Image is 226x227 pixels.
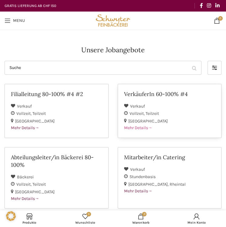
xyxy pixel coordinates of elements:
span: Verkauf [130,167,145,172]
span: Mehr Details [124,188,152,194]
a: 0 Wunschliste [57,212,113,225]
a: 0 [211,15,223,27]
h2: Filialleitung 80-100% #4 #2 [11,90,102,98]
span: Produkte [5,221,54,225]
a: Linkedin social link [213,1,221,10]
span: Wunschliste [60,221,110,225]
span: Verkauf [130,104,145,109]
span: 0 [218,16,223,21]
span: Menu [13,19,25,23]
span: 0 [142,212,147,216]
span: Vollzeit [16,111,32,116]
a: Produkte [2,212,57,225]
a: Facebook social link [198,1,205,10]
h2: VerkäuferIn 60-100% #4 [124,90,215,98]
span: Rheintal [170,182,186,187]
a: Open mobile menu [2,15,28,27]
span: Verkauf [17,104,32,109]
a: Instagram social link [205,1,213,10]
span: Vollzeit [16,182,32,187]
a: Site logo [94,18,132,23]
span: [GEOGRAPHIC_DATA] [128,119,168,124]
h2: Mitarbeiter/in Catering [124,153,215,161]
span: Bäckerei [17,174,34,180]
strong: GRATIS LIEFERUNG AB CHF 150 [5,4,56,8]
a: Abteilungsleiter/in Bäckerei 80-100% Bäckerei Vollzeit Teilzeit [GEOGRAPHIC_DATA] Mehr Details [5,147,109,209]
h4: Unsere Jobangebote [81,45,145,55]
span: 0 [86,212,91,216]
span: Vollzeit [130,111,146,116]
span: [GEOGRAPHIC_DATA] [128,182,170,187]
a: 0 Warenkorb [113,212,169,225]
span: [GEOGRAPHIC_DATA] [15,189,55,194]
a: Filialleitung 80-100% #4 #2 Verkauf Vollzeit Teilzeit [GEOGRAPHIC_DATA] Mehr Details [5,84,109,138]
span: Mehr Details [11,196,39,201]
a: Mein Konto [169,212,224,225]
span: [GEOGRAPHIC_DATA] [15,119,55,124]
span: Teilzeit [32,111,46,116]
span: Mein Konto [172,221,221,225]
span: Stundenbasis [130,174,156,179]
a: VerkäuferIn 60-100% #4 Verkauf Vollzeit Teilzeit [GEOGRAPHIC_DATA] Mehr Details [118,84,222,138]
img: Bäckerei Schwyter [94,12,132,30]
div: Meine Wunschliste [57,212,113,225]
input: Suche [5,61,201,75]
span: Teilzeit [146,111,159,116]
span: Teilzeit [32,182,46,187]
span: Mehr Details [124,125,152,130]
div: My cart [113,212,169,225]
span: Warenkorb [116,221,166,225]
a: Mitarbeiter/in Catering Verkauf Stundenbasis [GEOGRAPHIC_DATA] Rheintal Mehr Details [118,147,222,209]
span: Mehr Details [11,125,39,130]
h2: Abteilungsleiter/in Bäckerei 80-100% [11,153,102,169]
